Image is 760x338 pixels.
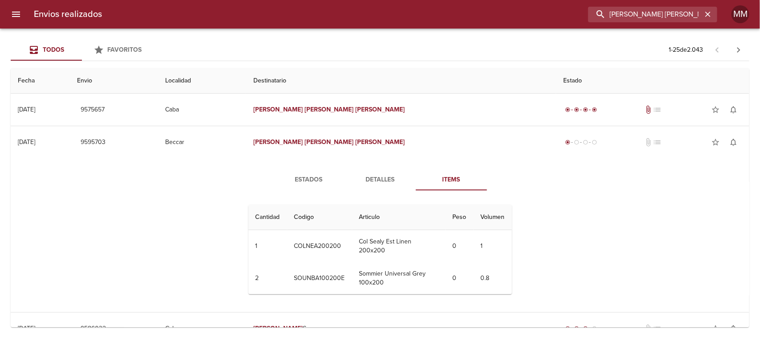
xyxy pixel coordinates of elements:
div: En viaje [563,324,599,333]
p: 1 - 25 de 2.043 [669,45,703,54]
button: Agregar a favoritos [707,133,724,151]
span: notifications_none [729,138,738,147]
td: 0 [446,262,474,294]
button: 9586032 [77,321,110,337]
table: Tabla de Items [248,205,512,294]
span: radio_button_checked [583,107,588,112]
th: Codigo [287,205,352,230]
span: 9586032 [81,323,106,334]
span: star_border [711,105,720,114]
div: Generado [563,138,599,147]
td: 0 [446,230,474,262]
em: [PERSON_NAME] [305,138,354,146]
button: Agregar a favoritos [707,320,724,338]
span: radio_button_checked [565,107,570,112]
span: 9595703 [81,137,106,148]
span: No tiene documentos adjuntos [644,324,653,333]
div: MM [732,5,749,23]
td: 1 [248,230,287,262]
em: [PERSON_NAME] [253,325,303,332]
td: Col Sealy Est Linen 200x200 [352,230,446,262]
div: Tabs Envios [11,39,153,61]
td: 0.8 [474,262,512,294]
td: Beccar [158,126,246,158]
span: notifications_none [729,324,738,333]
span: No tiene pedido asociado [653,138,662,147]
span: radio_button_checked [592,107,597,112]
button: menu [5,4,27,25]
span: radio_button_unchecked [574,140,579,145]
em: [PERSON_NAME] [356,138,405,146]
span: Estados [279,174,339,185]
span: Todos [43,46,64,54]
input: buscar [588,7,702,22]
em: [PERSON_NAME] [356,106,405,113]
th: Articulo [352,205,446,230]
span: radio_button_checked [565,140,570,145]
span: star_border [711,138,720,147]
span: star_border [711,324,720,333]
em: [PERSON_NAME] [253,106,303,113]
th: Fecha [11,68,70,94]
span: radio_button_unchecked [592,140,597,145]
td: Caba [158,94,246,126]
th: Envio [70,68,158,94]
td: 2 [248,262,287,294]
em: [PERSON_NAME] [305,106,354,113]
th: Cantidad [248,205,287,230]
span: radio_button_checked [574,107,579,112]
div: [DATE] [18,106,35,113]
span: No tiene pedido asociado [653,324,662,333]
button: Activar notificaciones [724,133,742,151]
th: Localidad [158,68,246,94]
h6: Envios realizados [34,7,102,21]
div: [DATE] [18,138,35,146]
span: Detalles [350,174,410,185]
div: Entregado [563,105,599,114]
td: COLNEA200200 [287,230,352,262]
span: radio_button_checked [574,326,579,331]
span: No tiene pedido asociado [653,105,662,114]
span: radio_button_unchecked [583,140,588,145]
button: 9575657 [77,102,108,118]
th: Destinatario [246,68,556,94]
th: Volumen [474,205,512,230]
span: notifications_none [729,105,738,114]
div: Tabs detalle de guia [273,169,487,190]
td: 1 [474,230,512,262]
button: 9595703 [77,134,109,151]
span: No tiene documentos adjuntos [644,138,653,147]
button: Agregar a favoritos [707,101,724,119]
span: radio_button_unchecked [592,326,597,331]
span: Items [421,174,482,185]
button: Activar notificaciones [724,320,742,338]
span: Pagina anterior [707,45,728,54]
span: radio_button_checked [583,326,588,331]
em: [PERSON_NAME] [253,138,303,146]
td: SOUNBA100200E [287,262,352,294]
td: Sommier Universal Grey 100x200 [352,262,446,294]
span: Favoritos [108,46,142,54]
span: Tiene documentos adjuntos [644,105,653,114]
div: [DATE] [18,325,35,332]
span: radio_button_checked [565,326,570,331]
th: Peso [446,205,474,230]
button: Activar notificaciones [724,101,742,119]
th: Estado [556,68,749,94]
span: 9575657 [81,104,105,115]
